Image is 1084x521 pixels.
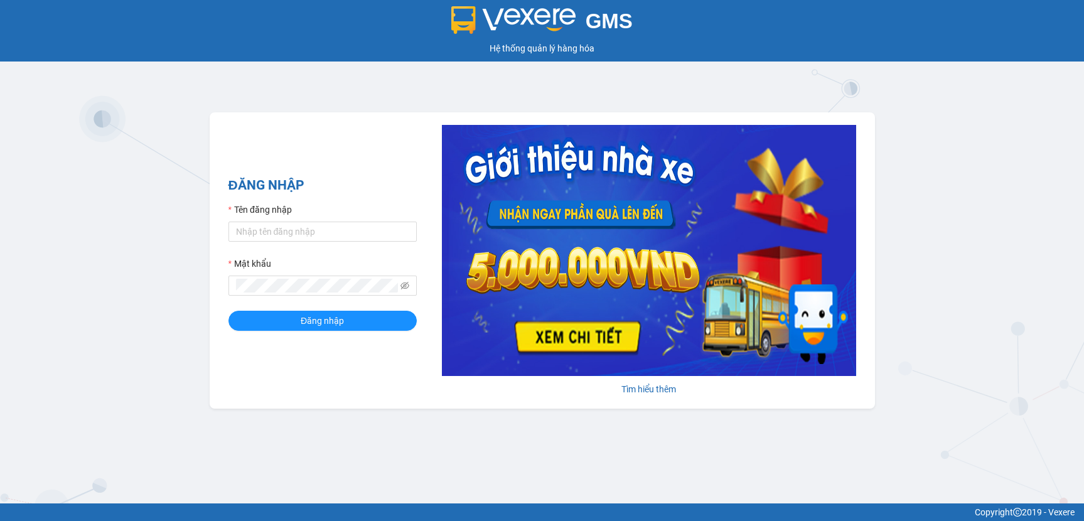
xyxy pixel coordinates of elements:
[236,279,398,293] input: Mật khẩu
[228,203,292,217] label: Tên đăng nhập
[3,41,1081,55] div: Hệ thống quản lý hàng hóa
[442,125,856,376] img: banner-0
[301,314,344,328] span: Đăng nhập
[228,222,417,242] input: Tên đăng nhập
[400,281,409,290] span: eye-invisible
[1013,508,1022,517] span: copyright
[586,9,633,33] span: GMS
[228,175,417,196] h2: ĐĂNG NHẬP
[9,505,1075,519] div: Copyright 2019 - Vexere
[451,6,576,34] img: logo 2
[228,311,417,331] button: Đăng nhập
[228,257,271,271] label: Mật khẩu
[442,382,856,396] div: Tìm hiểu thêm
[451,19,633,29] a: GMS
